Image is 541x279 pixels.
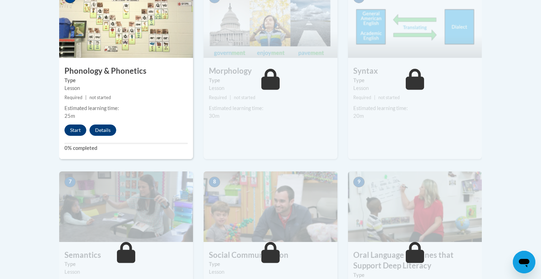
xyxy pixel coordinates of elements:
label: Type [64,77,188,84]
h3: Syntax [348,66,482,77]
span: not started [234,95,255,100]
h3: Oral Language Routines that Support Deep Literacy [348,250,482,272]
div: Estimated learning time: [209,104,332,112]
h3: Phonology & Phonetics [59,66,193,77]
div: Lesson [209,268,332,276]
img: Course Image [204,171,337,242]
label: Type [64,260,188,268]
img: Course Image [59,171,193,242]
label: Type [209,77,332,84]
span: 7 [64,177,76,187]
h3: Social Communication [204,250,337,261]
span: not started [89,95,111,100]
span: 9 [353,177,365,187]
span: Required [353,95,371,100]
label: Type [353,271,477,279]
span: | [374,95,375,100]
label: 0% completed [64,144,188,152]
h3: Morphology [204,66,337,77]
label: Type [209,260,332,268]
span: 8 [209,177,220,187]
span: 20m [353,113,364,119]
span: 30m [209,113,219,119]
button: Start [64,125,86,136]
span: | [85,95,87,100]
div: Lesson [64,268,188,276]
div: Lesson [353,84,477,92]
div: Estimated learning time: [64,104,188,112]
iframe: Button to launch messaging window [513,251,535,273]
div: Lesson [64,84,188,92]
span: Required [209,95,227,100]
button: Details [89,125,116,136]
span: 25m [64,113,75,119]
div: Lesson [209,84,332,92]
label: Type [353,77,477,84]
span: | [230,95,231,100]
span: not started [378,95,400,100]
div: Estimated learning time: [353,104,477,112]
h3: Semantics [59,250,193,261]
span: Required [64,95,82,100]
img: Course Image [348,171,482,242]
